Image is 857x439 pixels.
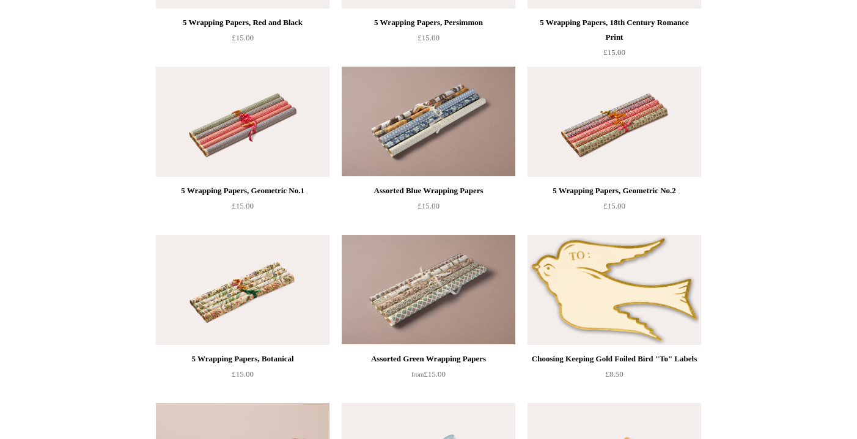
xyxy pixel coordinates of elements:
[345,352,512,366] div: Assorted Green Wrapping Papers
[156,67,329,177] a: 5 Wrapping Papers, Geometric No.1 5 Wrapping Papers, Geometric No.1
[342,235,515,345] a: Assorted Green Wrapping Papers Assorted Green Wrapping Papers
[342,15,515,65] a: 5 Wrapping Papers, Persimmon £15.00
[232,33,254,42] span: £15.00
[342,235,515,345] img: Assorted Green Wrapping Papers
[417,33,440,42] span: £15.00
[342,183,515,234] a: Assorted Blue Wrapping Papers £15.00
[156,15,329,65] a: 5 Wrapping Papers, Red and Black £15.00
[232,201,254,210] span: £15.00
[159,183,326,198] div: 5 Wrapping Papers, Geometric No.1
[156,183,329,234] a: 5 Wrapping Papers, Geometric No.1 £15.00
[342,352,515,402] a: Assorted Green Wrapping Papers from£15.00
[528,15,701,65] a: 5 Wrapping Papers, 18th Century Romance Print £15.00
[528,67,701,177] a: 5 Wrapping Papers, Geometric No.2 5 Wrapping Papers, Geometric No.2
[528,352,701,402] a: Choosing Keeping Gold Foiled Bird "To" Labels £8.50
[411,369,446,378] span: £15.00
[531,15,698,45] div: 5 Wrapping Papers, 18th Century Romance Print
[528,235,701,345] img: Choosing Keeping Gold Foiled Bird "To" Labels
[156,67,329,177] img: 5 Wrapping Papers, Geometric No.1
[232,369,254,378] span: £15.00
[528,183,701,234] a: 5 Wrapping Papers, Geometric No.2 £15.00
[411,371,424,378] span: from
[156,235,329,345] a: 5 Wrapping Papers, Botanical 5 Wrapping Papers, Botanical
[531,183,698,198] div: 5 Wrapping Papers, Geometric No.2
[603,48,625,57] span: £15.00
[342,67,515,177] img: Assorted Blue Wrapping Papers
[342,67,515,177] a: Assorted Blue Wrapping Papers Assorted Blue Wrapping Papers
[159,15,326,30] div: 5 Wrapping Papers, Red and Black
[528,67,701,177] img: 5 Wrapping Papers, Geometric No.2
[417,201,440,210] span: £15.00
[345,15,512,30] div: 5 Wrapping Papers, Persimmon
[605,369,623,378] span: £8.50
[603,201,625,210] span: £15.00
[345,183,512,198] div: Assorted Blue Wrapping Papers
[159,352,326,366] div: 5 Wrapping Papers, Botanical
[156,352,329,402] a: 5 Wrapping Papers, Botanical £15.00
[531,352,698,366] div: Choosing Keeping Gold Foiled Bird "To" Labels
[528,235,701,345] a: Choosing Keeping Gold Foiled Bird "To" Labels Choosing Keeping Gold Foiled Bird "To" Labels
[156,235,329,345] img: 5 Wrapping Papers, Botanical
